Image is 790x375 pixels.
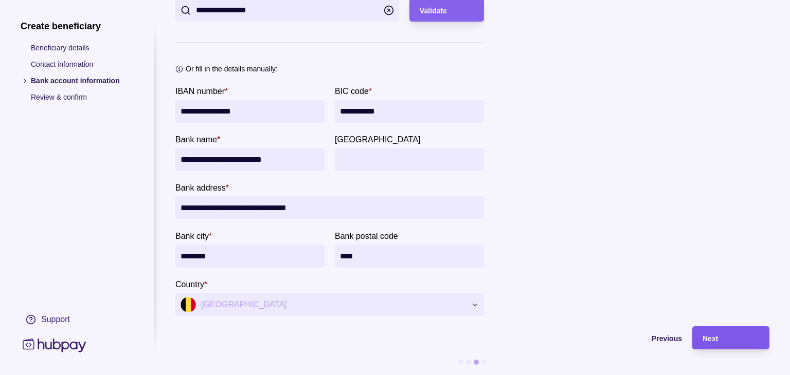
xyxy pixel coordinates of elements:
label: Bank city [175,230,212,242]
label: Country [175,278,207,290]
label: IBAN number [175,85,228,97]
label: Bank address [175,181,229,194]
input: bankName [181,148,319,171]
p: BIC code [335,87,369,96]
label: Bank province [335,133,421,145]
span: Previous [652,334,682,343]
p: Beneficiary details [31,42,134,53]
p: [GEOGRAPHIC_DATA] [335,135,421,144]
input: Bank address [181,196,479,219]
p: Bank city [175,232,209,240]
button: Next [692,326,769,349]
label: BIC code [335,85,372,97]
p: Country [175,280,204,289]
input: IBAN number [181,100,319,123]
p: Bank address [175,183,226,192]
a: Support [21,309,134,330]
p: Review & confirm [31,91,134,103]
p: Bank postal code [335,232,398,240]
input: BIC code [340,100,479,123]
p: Bank name [175,135,217,144]
p: Or fill in the details manually: [186,63,278,74]
h1: Create beneficiary [21,21,134,32]
input: Bank city [181,245,319,268]
label: Bank postal code [335,230,398,242]
input: Bank postal code [340,245,479,268]
span: Next [703,334,718,343]
span: Validate [420,7,447,15]
p: IBAN number [175,87,225,96]
button: Previous [175,326,682,349]
p: Bank account information [31,75,134,86]
label: Bank name [175,133,220,145]
div: Support [41,314,70,325]
input: Bank province [340,148,479,171]
p: Contact information [31,59,134,70]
